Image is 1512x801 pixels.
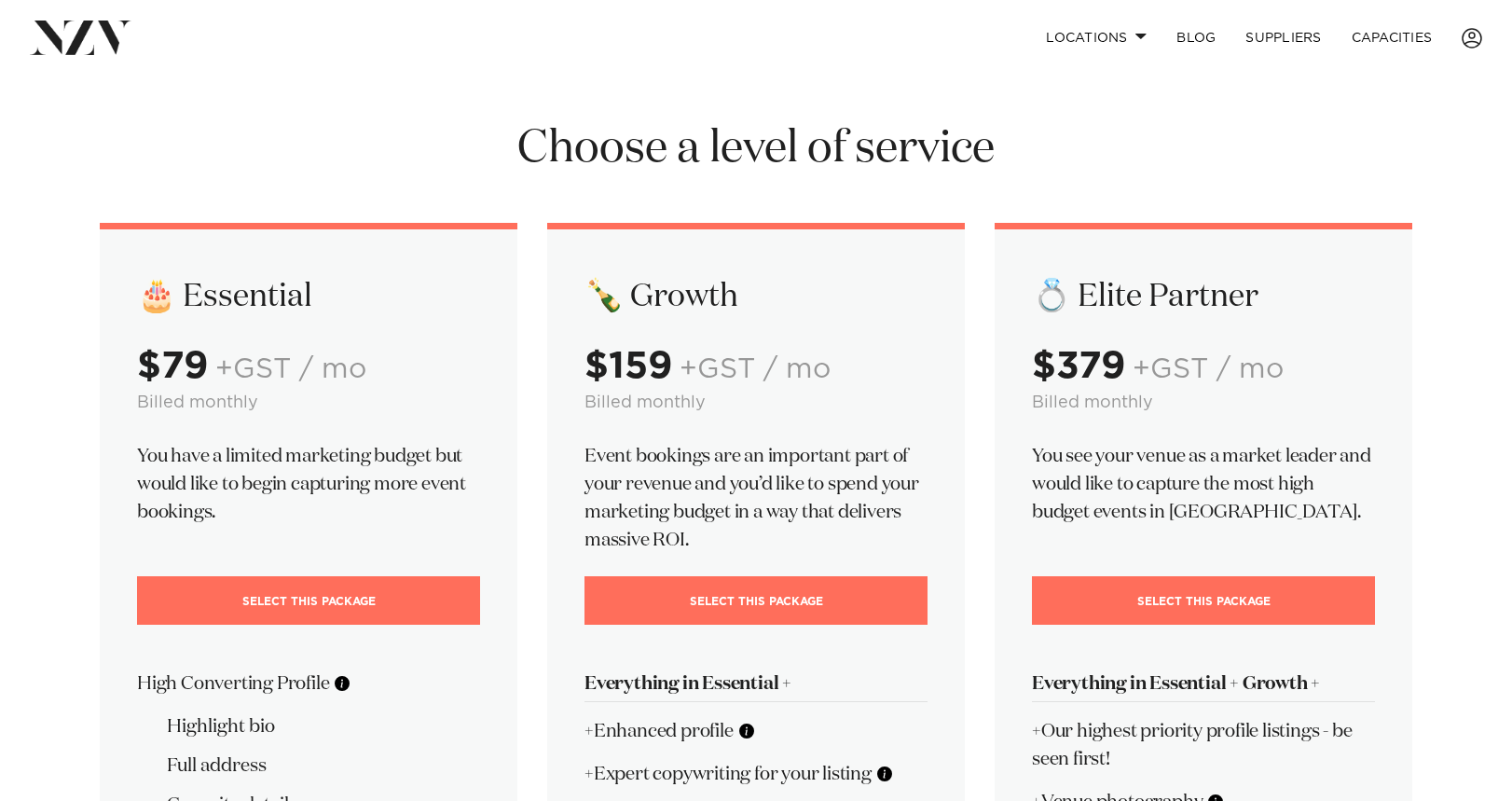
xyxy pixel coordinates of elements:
[1032,394,1153,411] small: Billed monthly
[100,120,1412,178] h1: Choose a level of service
[584,394,706,411] small: Billed monthly
[584,276,928,317] h2: 🍾 Growth
[137,348,208,385] strong: $79
[584,717,928,745] p: +Enhanced profile
[1032,348,1125,385] strong: $379
[215,355,366,383] span: +GST / mo
[1161,18,1230,58] a: BLOG
[1032,276,1375,317] h2: 💍 Elite Partner
[167,712,480,740] li: Highlight bio
[680,355,831,383] span: +GST / mo
[137,442,480,526] p: You have a limited marketing budget but would like to begin capturing more event bookings.
[137,394,258,411] small: Billed monthly
[137,276,480,317] h2: 🎂 Essential
[584,348,672,385] strong: $159
[30,21,131,54] img: nzv-logo.png
[1032,442,1375,526] p: You see your venue as a market leader and would like to capture the most high budget events in [G...
[1032,717,1375,773] p: +Our highest priority profile listings - be seen first!
[584,576,928,625] a: Select This Package
[1337,18,1448,58] a: Capacities
[137,670,480,697] p: High Converting Profile
[584,760,928,788] p: +Expert copywriting for your listing
[1032,576,1375,625] a: Select This Package
[1133,355,1284,383] span: +GST / mo
[137,576,480,625] a: Select This Package
[1031,18,1161,58] a: Locations
[584,442,928,554] p: Event bookings are an important part of your revenue and you’d like to spend your marketing budge...
[167,752,480,780] li: Full address
[1032,674,1320,693] strong: Everything in Essential + Growth +
[584,674,791,693] strong: Everything in Essential +
[1230,18,1336,58] a: SUPPLIERS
